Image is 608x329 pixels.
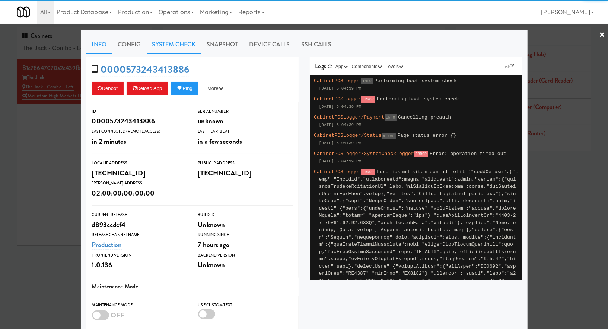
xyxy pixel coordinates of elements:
[92,180,187,187] div: [PERSON_NAME] Address
[17,6,30,19] img: Micromart
[198,231,293,239] div: Running Since
[314,78,361,84] span: CabinetPOSLogger
[384,63,405,70] button: Levels
[92,301,187,309] div: Maintenance Mode
[296,35,337,54] a: SSH Calls
[92,115,187,128] div: 0000573243413886
[398,114,451,120] span: Cancelling preauth
[201,35,244,54] a: Snapshot
[198,240,230,250] span: 7 hours ago
[92,252,187,259] div: Frontend Version
[171,82,198,95] button: Ping
[361,96,375,103] span: ERROR
[92,282,139,291] span: Maintenance Mode
[382,133,396,139] span: error
[397,133,456,138] span: Page status error {}
[319,141,362,145] span: [DATE] 5:04:39 PM
[92,231,187,239] div: Release Channel Name
[430,151,506,157] span: Error: operation timed out
[414,151,429,157] span: ERROR
[350,63,384,70] button: Components
[198,115,293,128] div: unknown
[92,259,187,271] div: 1.0.136
[375,78,457,84] span: Performing boot system check
[198,159,293,167] div: Public IP Address
[319,86,362,91] span: [DATE] 5:04:39 PM
[111,310,124,320] span: OFF
[198,167,293,180] div: [TECHNICAL_ID]
[501,63,516,70] a: Link
[92,167,187,180] div: [TECHNICAL_ID]
[334,63,350,70] button: App
[92,159,187,167] div: Local IP Address
[147,35,201,54] a: System Check
[92,108,187,115] div: ID
[319,169,518,327] span: Lore ipsumd sitam con adi elit {"seddOeiusm":{"temp":"Incidid","utlaboreetd":magna,"aliquaeni":ad...
[361,169,375,175] span: ERROR
[201,82,229,95] button: More
[377,96,459,102] span: Performing boot system check
[198,211,293,219] div: Build Id
[86,35,112,54] a: Info
[314,96,361,102] span: CabinetPOSLogger
[92,136,126,146] span: in 2 minutes
[385,114,397,121] span: INFO
[92,128,187,135] div: Last Connected (Remote Access)
[361,78,373,84] span: INFO
[319,123,362,127] span: [DATE] 5:04:39 PM
[244,35,296,54] a: Device Calls
[198,219,293,231] div: Unknown
[198,128,293,135] div: Last Heartbeat
[92,211,187,219] div: Current Release
[127,82,168,95] button: Reload App
[198,301,293,309] div: Use Custom Text
[198,259,293,271] div: Unknown
[314,151,414,157] span: CabinetPOSLogger/SystemCheckLogger
[198,136,242,146] span: in a few seconds
[198,108,293,115] div: Serial Number
[315,62,326,70] span: Logs
[92,82,124,95] button: Reboot
[112,35,147,54] a: Config
[319,159,362,164] span: [DATE] 5:04:39 PM
[314,114,385,120] span: CabinetPOSLogger/Payment
[319,104,362,109] span: [DATE] 5:04:39 PM
[101,62,190,77] a: 0000573243413886
[314,133,382,138] span: CabinetPOSLogger/Status
[92,240,122,250] a: Production
[314,169,361,175] span: CabinetPOSLogger
[92,187,187,200] div: 02:00:00:00:00:00
[92,219,187,231] div: d893ccdcf4
[599,24,605,47] a: ×
[198,252,293,259] div: Backend Version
